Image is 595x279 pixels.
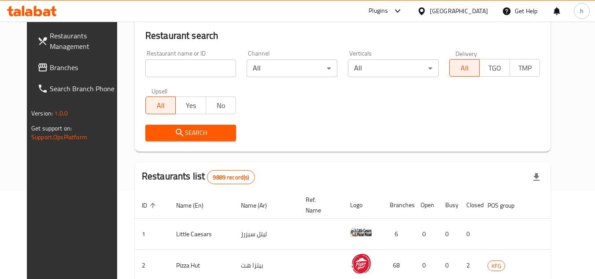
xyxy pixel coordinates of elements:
button: All [145,97,176,114]
span: 9889 record(s) [207,173,254,182]
button: No [206,97,236,114]
th: Open [414,192,438,219]
th: Closed [459,192,480,219]
span: All [453,62,476,74]
a: Search Branch Phone [30,78,126,99]
input: Search for restaurant name or ID.. [145,60,236,77]
span: TGO [483,62,506,74]
td: ليتل سيزرز [234,219,299,250]
a: Branches [30,57,126,78]
label: Upsell [152,88,168,94]
span: ID [142,200,159,211]
div: All [247,60,337,77]
div: [GEOGRAPHIC_DATA] [430,6,488,16]
span: Yes [179,99,202,112]
span: Branches [50,62,119,73]
span: 1.0.0 [54,108,68,119]
span: Restaurants Management [50,30,119,52]
span: h [580,6,584,16]
span: Search Branch Phone [50,83,119,94]
span: KFG [488,261,505,271]
button: Search [145,125,236,141]
button: TGO [479,59,510,77]
h2: Restaurants list [142,170,255,184]
a: Restaurants Management [30,25,126,57]
span: Name (En) [176,200,215,211]
span: All [149,99,172,112]
span: TMP [514,62,536,74]
td: 0 [438,219,459,250]
th: Branches [383,192,414,219]
button: Yes [175,97,206,114]
div: Export file [526,167,547,188]
img: Little Caesars [350,221,372,243]
span: No [210,99,233,112]
th: Logo [343,192,383,219]
td: 0 [459,219,480,250]
div: All [348,60,439,77]
span: Get support on: [31,123,72,134]
img: Pizza Hut [350,253,372,275]
td: 0 [414,219,438,250]
div: Total records count [207,170,255,184]
span: Version: [31,108,53,119]
th: Busy [438,192,459,219]
span: Search [152,127,229,138]
td: Little Caesars [169,219,234,250]
td: 1 [135,219,169,250]
button: TMP [510,59,540,77]
label: Delivery [455,50,477,56]
div: Plugins [369,6,388,16]
span: Ref. Name [306,194,333,216]
td: 6 [383,219,414,250]
h2: Restaurant search [145,29,540,42]
span: Name (Ar) [241,200,278,211]
button: All [449,59,480,77]
span: POS group [488,200,526,211]
a: Support.OpsPlatform [31,131,87,143]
